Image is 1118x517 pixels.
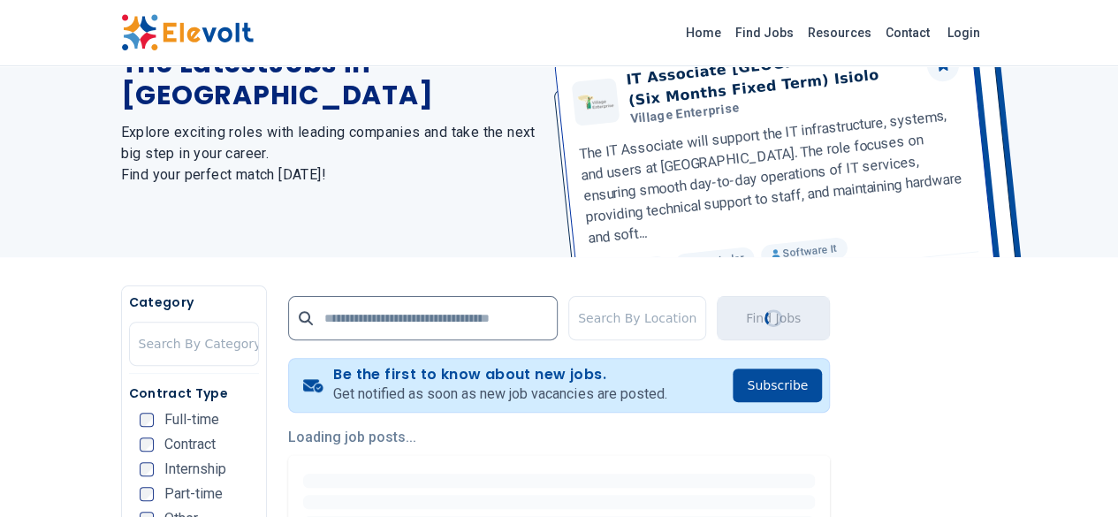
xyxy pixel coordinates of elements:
input: Part-time [140,487,154,501]
h5: Category [129,293,259,311]
input: Internship [140,462,154,476]
h2: Explore exciting roles with leading companies and take the next big step in your career. Find you... [121,122,538,186]
p: Get notified as soon as new job vacancies are posted. [333,384,666,405]
iframe: Chat Widget [1030,432,1118,517]
span: Internship [164,462,226,476]
span: Full-time [164,413,219,427]
h1: The Latest Jobs in [GEOGRAPHIC_DATA] [121,48,538,111]
button: Find JobsLoading... [717,296,830,340]
h4: Be the first to know about new jobs. [333,366,666,384]
input: Contract [140,437,154,452]
a: Resources [801,19,878,47]
h5: Contract Type [129,384,259,402]
p: Loading job posts... [288,427,830,448]
img: Elevolt [121,14,254,51]
a: Find Jobs [728,19,801,47]
a: Home [679,19,728,47]
a: Contact [878,19,937,47]
button: Subscribe [733,369,822,402]
div: Loading... [764,309,782,327]
span: Part-time [164,487,223,501]
input: Full-time [140,413,154,427]
a: Login [937,15,991,50]
span: Contract [164,437,216,452]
